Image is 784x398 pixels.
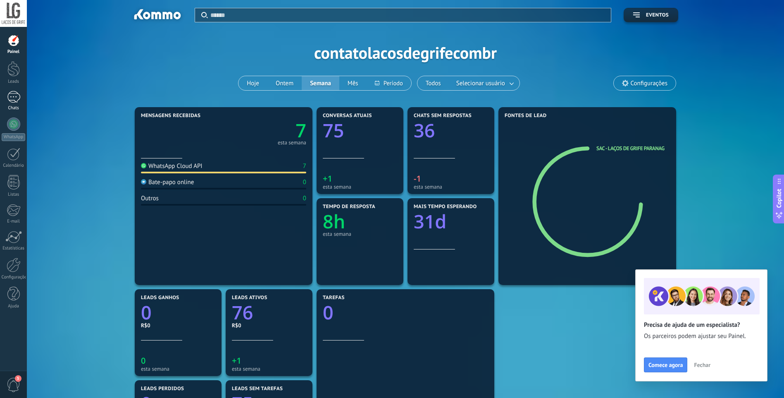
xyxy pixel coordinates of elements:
div: esta semana [323,231,397,237]
span: Os parceiros podem ajustar seu Painel. [644,332,759,340]
div: esta semana [323,184,397,190]
text: 8h [323,209,345,234]
text: -1 [414,173,421,184]
div: Calendário [2,163,26,168]
div: R$0 [232,322,306,329]
text: 36 [414,118,435,143]
a: 0 [323,300,488,325]
div: esta semana [278,141,306,145]
div: WhatsApp Cloud API [141,162,203,170]
span: Selecionar usuário [455,78,507,89]
text: +1 [232,355,241,366]
button: Eventos [624,8,678,22]
div: esta semana [141,366,215,372]
span: Eventos [646,12,669,18]
img: WhatsApp Cloud API [141,163,146,168]
text: 75 [323,118,344,143]
div: Ajuda [2,304,26,309]
span: Fontes de lead [505,113,547,119]
span: Chats sem respostas [414,113,472,119]
span: Mais tempo esperando [414,204,477,210]
a: SAC - Laços De Grife Paranaguá [596,145,671,152]
h2: Precisa de ajuda de um especialista? [644,321,759,329]
span: Configurações [631,80,667,87]
div: Leads [2,79,26,84]
span: Leads sem tarefas [232,386,283,392]
span: Leads perdidos [141,386,184,392]
button: Comece agora [644,357,687,372]
div: Painel [2,49,26,55]
span: Tempo de resposta [323,204,375,210]
div: 7 [303,162,306,170]
a: 7 [224,118,306,143]
div: 0 [303,194,306,202]
div: 0 [303,178,306,186]
span: Mensagens recebidas [141,113,200,119]
span: Leads ativos [232,295,267,301]
div: esta semana [414,184,488,190]
div: Estatísticas [2,246,26,251]
div: Chats [2,105,26,111]
button: Selecionar usuário [449,76,519,90]
div: Listas [2,192,26,197]
span: Comece agora [648,362,683,368]
a: 0 [141,300,215,325]
div: Outros [141,194,159,202]
div: WhatsApp [2,133,25,141]
div: R$0 [141,322,215,329]
text: +1 [323,173,332,184]
text: 0 [141,300,152,325]
text: 0 [141,355,145,366]
button: Ontem [267,76,302,90]
button: Mês [339,76,367,90]
div: Configurações [2,275,26,280]
button: Período [367,76,411,90]
text: 0 [323,300,334,325]
button: Hoje [238,76,267,90]
span: Tarefas [323,295,345,301]
div: Bate-papo online [141,178,194,186]
text: 31d [414,209,446,234]
div: E-mail [2,219,26,224]
span: Leads ganhos [141,295,179,301]
button: Fechar [690,359,714,371]
text: 7 [295,118,306,143]
span: 5 [15,375,21,382]
button: Todos [417,76,449,90]
a: 31d [414,209,488,234]
span: Copilot [775,189,783,208]
a: 76 [232,300,306,325]
div: esta semana [232,366,306,372]
span: Fechar [694,362,710,368]
button: Semana [302,76,339,90]
text: 76 [232,300,253,325]
span: Conversas atuais [323,113,372,119]
img: Bate-papo online [141,179,146,185]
